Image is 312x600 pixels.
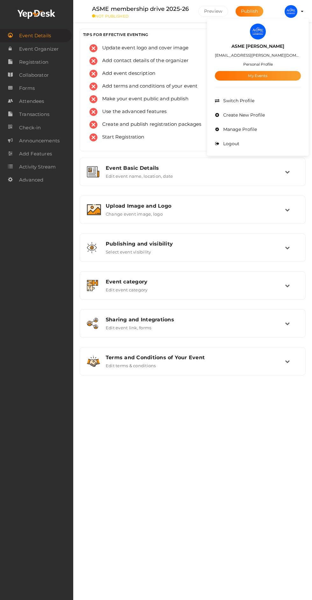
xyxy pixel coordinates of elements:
[215,52,301,59] label: [EMAIL_ADDRESS][PERSON_NAME][DOMAIN_NAME]
[250,24,266,39] img: ACg8ocIznaYxAd1j8yGuuk7V8oyGTUXj0eGIu5KK6886ihuBZQ=s100
[215,71,301,81] a: My Events
[222,126,257,132] span: Manage Profile
[243,62,273,67] small: Personal Profile
[222,141,239,146] span: Logout
[222,112,265,118] span: Create New Profile
[231,43,284,50] label: ASME [PERSON_NAME]
[222,98,254,104] span: Switch Profile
